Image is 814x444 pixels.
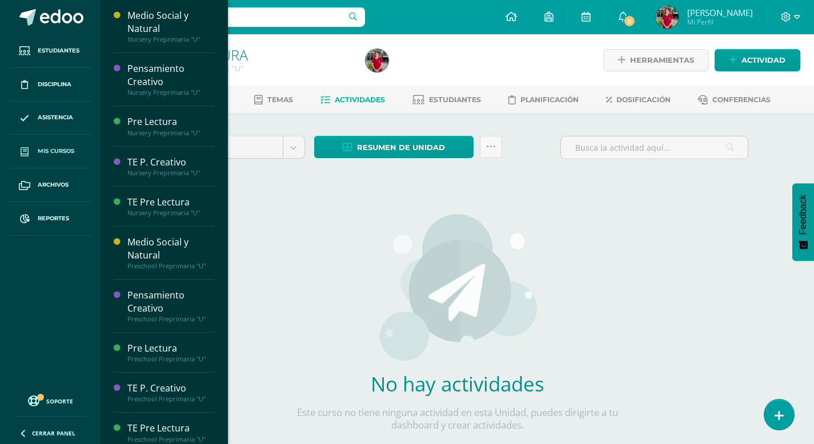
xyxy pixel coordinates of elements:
span: Reportes [38,214,69,223]
div: Preschool Preprimaria "U" [127,315,214,323]
span: Disciplina [38,80,71,89]
span: Herramientas [630,50,694,71]
span: [PERSON_NAME] [687,7,753,18]
span: Mis cursos [38,147,74,156]
a: Estudiantes [9,34,91,68]
a: Medio Social y NaturalNursery Preprimaria "U" [127,9,214,43]
a: Actividades [320,91,385,109]
a: Archivos [9,168,91,202]
div: Nursery Preprimaria "U" [127,88,214,96]
a: Planificación [508,91,579,109]
img: activities.png [376,213,538,361]
a: Pensamiento CreativoNursery Preprimaria "U" [127,62,214,96]
img: ca5a5a9677dd446ab467438bb47c19de.png [656,6,679,29]
a: Disciplina [9,68,91,102]
div: Medio Social y Natural [127,236,214,262]
span: Feedback [798,195,808,235]
span: Planificación [520,95,579,104]
span: Actividad [741,50,785,71]
a: Estudiantes [412,91,481,109]
div: Preschool Preprimaria "U" [127,435,214,443]
input: Busca un usuario... [108,7,365,27]
span: Estudiantes [38,46,79,55]
div: Nursery Preprimaria "U" [127,169,214,177]
div: TE Pre Lectura [127,422,214,435]
div: Pre Lectura [127,342,214,355]
a: Soporte [14,393,87,408]
div: Pensamiento Creativo [127,62,214,88]
div: Preschool Preprimaria "U" [127,262,214,270]
a: Dosificación [606,91,671,109]
span: Archivos [38,180,69,189]
span: Temas [267,95,293,104]
span: Resumen de unidad [357,137,445,158]
div: Nursery Preprimaria "U" [127,209,214,217]
a: Pre LecturaNursery Preprimaria "U" [127,115,214,136]
span: Dosificación [616,95,671,104]
h2: No hay actividades [289,370,626,397]
div: Medio Social y Natural [127,9,214,35]
a: Conferencias [698,91,771,109]
a: TE Pre LecturaPreschool Preprimaria "U" [127,422,214,443]
div: Pensamiento Creativo [127,289,214,315]
a: TE Pre LecturaNursery Preprimaria "U" [127,196,214,217]
span: 8 [623,15,636,27]
a: Medio Social y NaturalPreschool Preprimaria "U" [127,236,214,270]
div: TE P. Creativo [127,156,214,169]
a: Pre LecturaPreschool Preprimaria "U" [127,342,214,363]
a: Asistencia [9,102,91,135]
a: Reportes [9,202,91,236]
div: Preschool Preprimaria "U" [127,395,214,403]
a: Actividad [715,49,800,71]
a: Temas [254,91,293,109]
span: Asistencia [38,113,73,122]
a: Mis cursos [9,135,91,168]
a: TE P. CreativoNursery Preprimaria "U" [127,156,214,177]
div: Nursery Preprimaria "U" [127,35,214,43]
a: Resumen de unidad [314,136,474,158]
a: TE P. CreativoPreschool Preprimaria "U" [127,382,214,403]
input: Busca la actividad aquí... [561,136,748,159]
span: Actividades [335,95,385,104]
span: Estudiantes [429,95,481,104]
a: Herramientas [603,49,709,71]
p: Este curso no tiene ninguna actividad en esta Unidad, puedes dirigirte a tu dashboard y crear act... [289,406,626,431]
div: Preschool Preprimaria "U" [127,355,214,363]
span: Cerrar panel [32,429,75,437]
div: TE P. Creativo [127,382,214,395]
div: Nursery Preprimaria "U" [127,129,214,137]
span: Conferencias [712,95,771,104]
div: Pre Lectura [127,115,214,128]
span: Mi Perfil [687,17,753,27]
div: Prekinder Preprimaria 'U' [144,63,352,74]
h1: TE PRELECTURA [144,47,352,63]
button: Feedback - Mostrar encuesta [792,183,814,261]
a: Pensamiento CreativoPreschool Preprimaria "U" [127,289,214,323]
a: Unidad 3 [167,136,304,158]
img: ca5a5a9677dd446ab467438bb47c19de.png [366,49,388,72]
span: Soporte [46,397,73,405]
div: TE Pre Lectura [127,196,214,209]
